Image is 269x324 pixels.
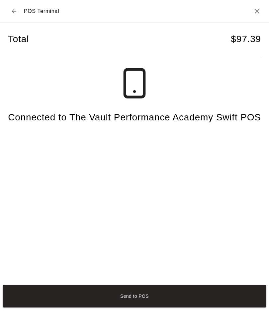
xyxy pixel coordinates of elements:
h4: Connected to The Vault Performance Academy Swift POS [8,112,261,123]
div: POS Terminal [8,5,59,17]
button: Close [253,7,261,15]
h4: $ 97.39 [231,33,261,45]
button: Back to checkout [8,5,20,17]
h4: Total [8,33,29,45]
button: Send to POS [3,285,266,307]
